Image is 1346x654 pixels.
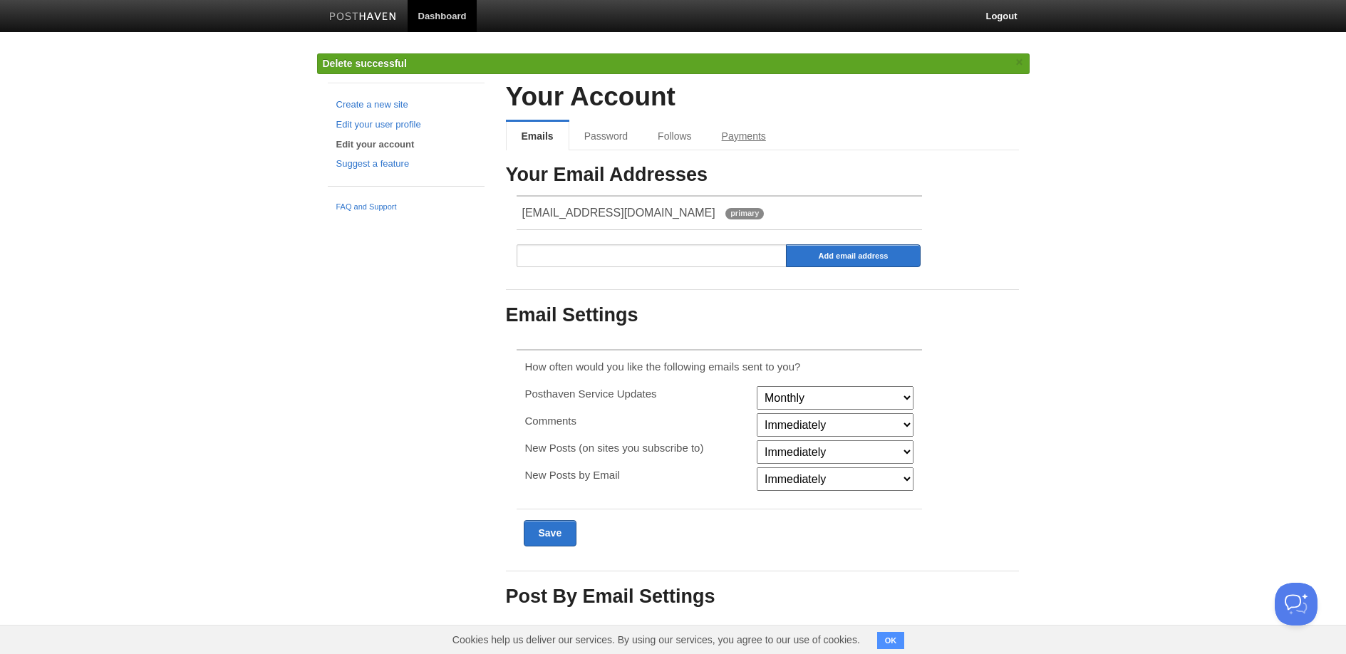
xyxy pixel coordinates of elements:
[438,626,874,654] span: Cookies help us deliver our services. By using our services, you agree to our use of cookies.
[336,137,476,152] a: Edit your account
[643,122,706,150] a: Follows
[323,58,407,69] span: Delete successful
[522,207,715,219] span: [EMAIL_ADDRESS][DOMAIN_NAME]
[524,520,577,546] input: Save
[569,122,643,150] a: Password
[525,467,748,482] p: New Posts by Email
[336,118,476,133] a: Edit your user profile
[506,122,569,150] a: Emails
[336,98,476,113] a: Create a new site
[525,413,748,428] p: Comments
[506,83,1019,112] h2: Your Account
[877,632,905,649] button: OK
[506,586,1019,608] h3: Post By Email Settings
[707,122,781,150] a: Payments
[1013,53,1026,71] a: ×
[336,201,476,214] a: FAQ and Support
[525,359,914,374] p: How often would you like the following emails sent to you?
[525,386,748,401] p: Posthaven Service Updates
[336,157,476,172] a: Suggest a feature
[1275,583,1317,626] iframe: Help Scout Beacon - Open
[786,244,921,267] input: Add email address
[329,12,397,23] img: Posthaven-bar
[506,165,1019,186] h3: Your Email Addresses
[506,305,1019,326] h3: Email Settings
[725,208,764,219] span: primary
[525,440,748,455] p: New Posts (on sites you subscribe to)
